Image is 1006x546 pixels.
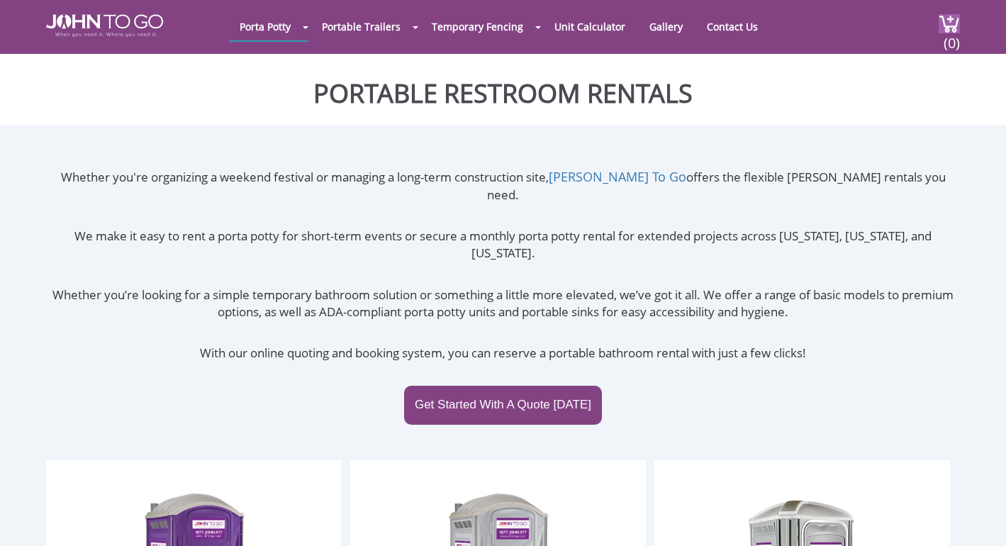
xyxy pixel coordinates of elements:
p: With our online quoting and booking system, you can reserve a portable bathroom rental with just ... [46,345,960,362]
a: Get Started With A Quote [DATE] [404,386,602,424]
a: [PERSON_NAME] To Go [549,168,686,185]
p: Whether you’re looking for a simple temporary bathroom solution or something a little more elevat... [46,286,960,321]
a: Unit Calculator [544,13,636,40]
p: We make it easy to rent a porta potty for short-term events or secure a monthly porta potty renta... [46,228,960,262]
img: JOHN to go [46,14,163,37]
img: cart a [939,14,960,33]
a: Porta Potty [229,13,301,40]
a: Portable Trailers [311,13,411,40]
button: Live Chat [949,489,1006,546]
span: (0) [943,22,960,52]
a: Contact Us [696,13,769,40]
a: Temporary Fencing [421,13,534,40]
a: Gallery [639,13,693,40]
p: Whether you're organizing a weekend festival or managing a long-term construction site, offers th... [46,168,960,204]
